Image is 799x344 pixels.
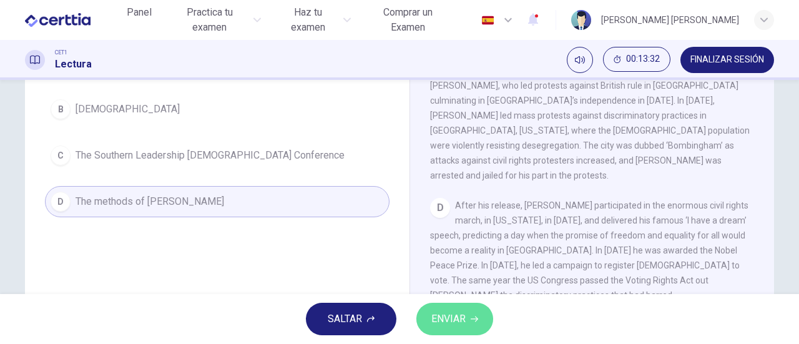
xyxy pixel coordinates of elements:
div: D [51,192,71,212]
div: D [430,198,450,218]
span: The Southern Leadership [DEMOGRAPHIC_DATA] Conference [76,148,345,163]
img: CERTTIA logo [25,7,91,32]
span: ENVIAR [431,310,466,328]
div: C [51,145,71,165]
button: SALTAR [306,303,396,335]
div: Silenciar [567,47,593,73]
img: es [480,16,496,25]
button: FINALIZAR SESIÓN [680,47,774,73]
a: Panel [119,1,159,39]
div: [PERSON_NAME] [PERSON_NAME] [601,12,739,27]
button: Comprar un Examen [361,1,455,39]
button: B[DEMOGRAPHIC_DATA] [45,94,390,125]
button: Panel [119,1,159,24]
span: The methods of [PERSON_NAME] [76,194,224,209]
span: After his release, [PERSON_NAME] participated in the enormous civil rights march, in [US_STATE], ... [430,200,748,315]
span: Haz tu examen [276,5,339,35]
span: CET1 [55,48,67,57]
span: FINALIZAR SESIÓN [690,55,764,65]
div: B [51,99,71,119]
button: CThe Southern Leadership [DEMOGRAPHIC_DATA] Conference [45,140,390,171]
button: Practica tu examen [164,1,267,39]
a: CERTTIA logo [25,7,119,32]
button: 00:13:32 [603,47,670,72]
span: 00:13:32 [626,54,660,64]
h1: Lectura [55,57,92,72]
div: Ocultar [603,47,670,73]
button: DThe methods of [PERSON_NAME] [45,186,390,217]
span: Practica tu examen [169,5,250,35]
span: [DEMOGRAPHIC_DATA] [76,102,180,117]
span: SALTAR [328,310,362,328]
button: Haz tu examen [271,1,355,39]
img: Profile picture [571,10,591,30]
button: ENVIAR [416,303,493,335]
span: Comprar un Examen [366,5,450,35]
span: Panel [127,5,152,20]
